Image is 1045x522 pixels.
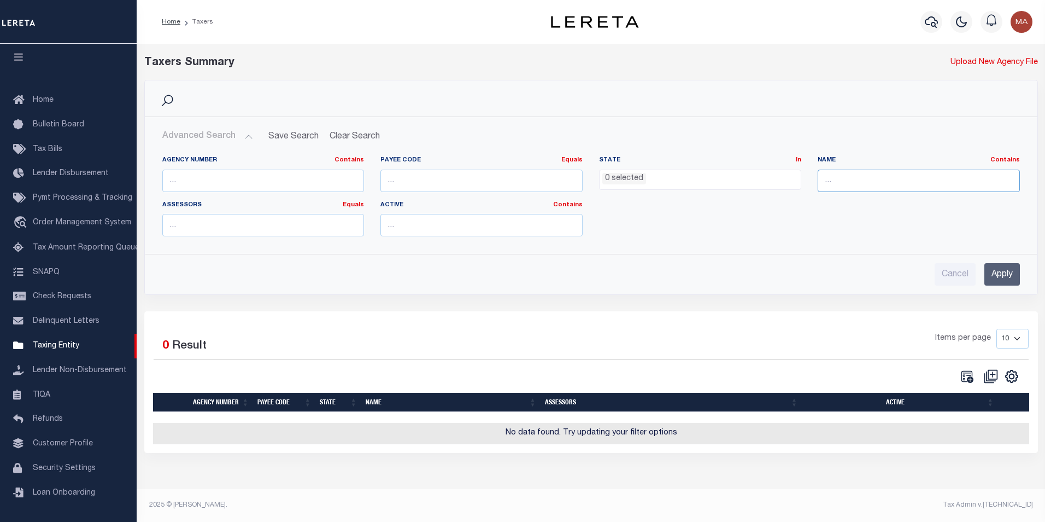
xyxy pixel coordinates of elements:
[561,157,583,163] a: Equals
[253,393,315,412] th: Payee Code: activate to sort column ascending
[998,393,1030,412] th: &nbsp;
[33,440,93,448] span: Customer Profile
[33,96,54,104] span: Home
[935,333,991,345] span: Items per page
[33,170,109,177] span: Lender Disbursement
[33,146,62,153] span: Tax Bills
[33,121,84,129] span: Bulletin Board
[33,415,63,423] span: Refunds
[325,126,385,147] button: Clear Search
[818,170,1020,192] input: ...
[144,55,811,71] div: Taxers Summary
[380,156,583,165] label: Payee Code
[189,393,253,412] th: Agency Number: activate to sort column ascending
[380,170,583,192] input: ...
[141,500,591,510] div: 2025 © [PERSON_NAME].
[172,338,207,355] label: Result
[380,214,583,236] input: ...
[162,170,365,192] input: ...
[553,202,583,208] a: Contains
[33,219,131,227] span: Order Management System
[796,157,801,163] a: In
[13,216,31,230] i: travel_explore
[162,340,169,352] span: 0
[162,214,365,236] input: ...
[153,423,1030,444] td: No data found. Try updating your filter options
[984,263,1020,286] input: Apply
[33,391,50,398] span: TIQA
[33,317,99,325] span: Delinquent Letters
[33,194,132,202] span: Pymt Processing & Tracking
[33,342,79,350] span: Taxing Entity
[361,393,541,412] th: Name: activate to sort column ascending
[33,293,91,300] span: Check Requests
[343,202,364,208] a: Equals
[541,393,802,412] th: Assessors: activate to sort column ascending
[599,156,801,165] label: State
[162,201,365,210] label: Assessors
[33,489,95,497] span: Loan Onboarding
[334,157,364,163] a: Contains
[599,500,1033,510] div: Tax Admin v.[TECHNICAL_ID]
[551,16,638,28] img: logo-dark.svg
[935,263,976,286] input: Cancel
[162,156,365,165] label: Agency Number
[602,173,646,185] li: 0 selected
[33,244,139,252] span: Tax Amount Reporting Queue
[180,17,213,27] li: Taxers
[990,157,1020,163] a: Contains
[315,393,361,412] th: State: activate to sort column ascending
[1011,11,1032,33] img: svg+xml;base64,PHN2ZyB4bWxucz0iaHR0cDovL3d3dy53My5vcmcvMjAwMC9zdmciIHBvaW50ZXItZXZlbnRzPSJub25lIi...
[33,268,60,276] span: SNAPQ
[162,19,180,25] a: Home
[262,126,325,147] button: Save Search
[162,126,253,147] button: Advanced Search
[33,465,96,472] span: Security Settings
[380,201,583,210] label: Active
[950,57,1038,69] a: Upload New Agency File
[818,156,1020,165] label: Name
[802,393,999,412] th: Active: activate to sort column ascending
[33,367,127,374] span: Lender Non-Disbursement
